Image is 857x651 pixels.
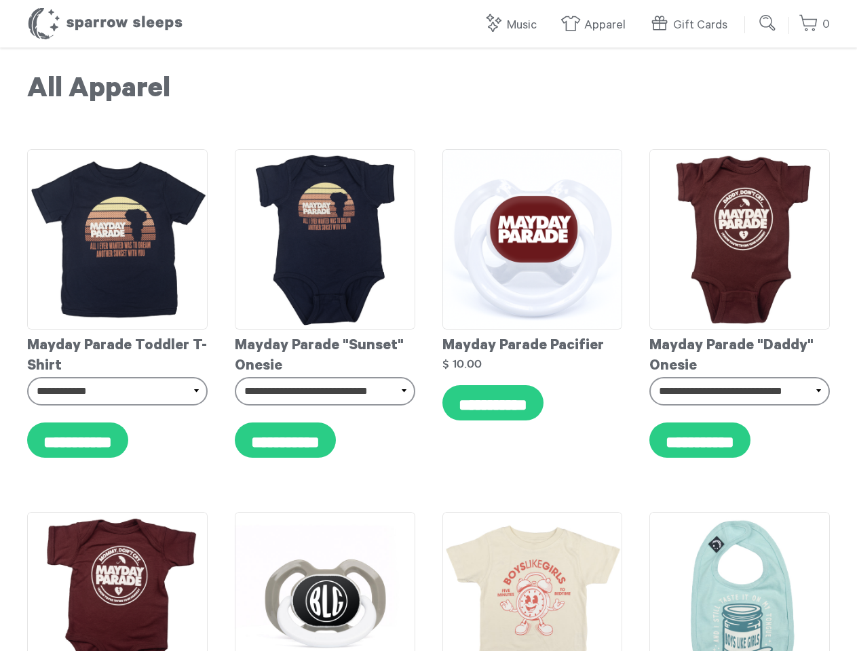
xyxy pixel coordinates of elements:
img: Mayday_Parade_-_Daddy_Onesie_grande.png [649,149,830,330]
a: Apparel [560,11,632,40]
strong: $ 10.00 [442,358,482,370]
a: Music [483,11,544,40]
a: Gift Cards [649,11,734,40]
div: Mayday Parade Toddler T-Shirt [27,330,208,377]
div: Mayday Parade Pacifier [442,330,623,357]
h1: All Apparel [27,75,830,108]
div: Mayday Parade "Sunset" Onesie [235,330,415,377]
a: 0 [799,10,830,39]
input: Submit [755,9,782,37]
img: MaydayParadePacifierMockup_grande.png [442,149,623,330]
div: Mayday Parade "Daddy" Onesie [649,330,830,377]
img: MaydayParade-SunsetToddlerT-shirt_grande.png [27,149,208,330]
h1: Sparrow Sleeps [27,7,183,41]
img: MaydayParade-SunsetOnesie_grande.png [235,149,415,330]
